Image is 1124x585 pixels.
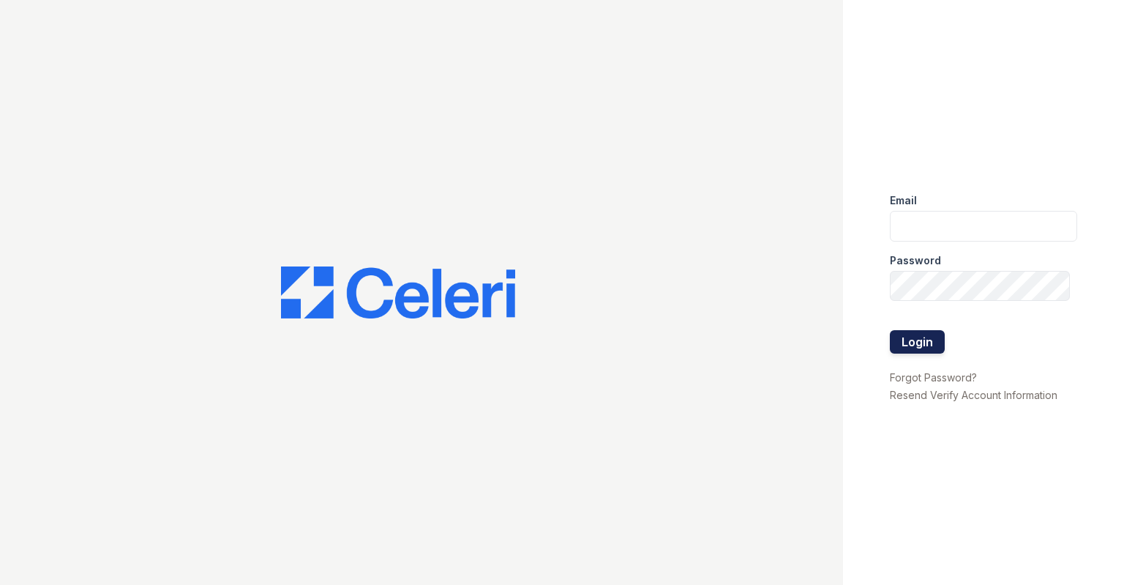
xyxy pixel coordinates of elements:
[890,253,941,268] label: Password
[890,371,977,384] a: Forgot Password?
[890,389,1057,401] a: Resend Verify Account Information
[890,193,917,208] label: Email
[890,330,945,354] button: Login
[281,267,515,319] img: CE_Logo_Blue-a8612792a0a2168367f1c8372b55b34899dd931a85d93a1a3d3e32e68fde9ad4.png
